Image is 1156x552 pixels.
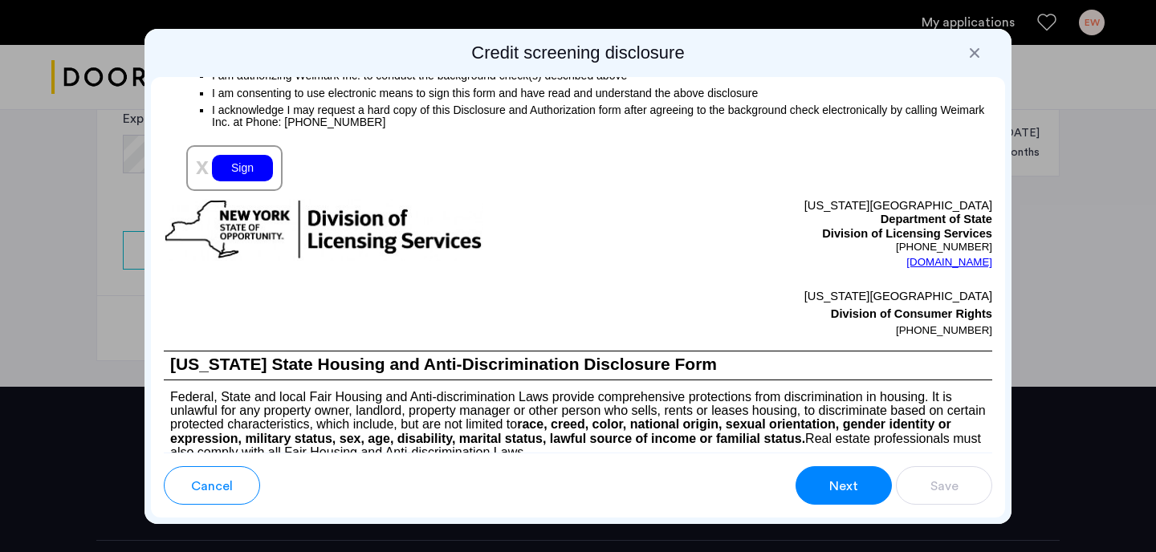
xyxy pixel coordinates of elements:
[930,477,959,496] span: Save
[578,305,992,323] p: Division of Consumer Rights
[829,477,858,496] span: Next
[191,477,233,496] span: Cancel
[164,199,483,261] img: new-york-logo.png
[164,466,260,505] button: button
[578,241,992,254] p: [PHONE_NUMBER]
[578,213,992,227] p: Department of State
[578,227,992,241] p: Division of Licensing Services
[196,153,209,179] span: x
[578,323,992,339] p: [PHONE_NUMBER]
[212,84,992,102] p: I am consenting to use electronic means to sign this form and have read and understand the above ...
[896,466,992,505] button: button
[170,417,951,444] b: race, creed, color, national origin, sexual orientation, gender identity or expression, military ...
[212,155,273,181] div: Sign
[164,351,992,379] h1: [US_STATE] State Housing and Anti-Discrimination Disclosure Form
[578,287,992,305] p: [US_STATE][GEOGRAPHIC_DATA]
[164,380,992,460] p: Federal, State and local Fair Housing and Anti-discrimination Laws provide comprehensive protecti...
[796,466,892,505] button: button
[578,199,992,213] p: [US_STATE][GEOGRAPHIC_DATA]
[212,103,992,129] p: I acknowledge I may request a hard copy of this Disclosure and Authorization form after agreeing ...
[906,254,992,270] a: [DOMAIN_NAME]
[151,42,1005,64] h2: Credit screening disclosure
